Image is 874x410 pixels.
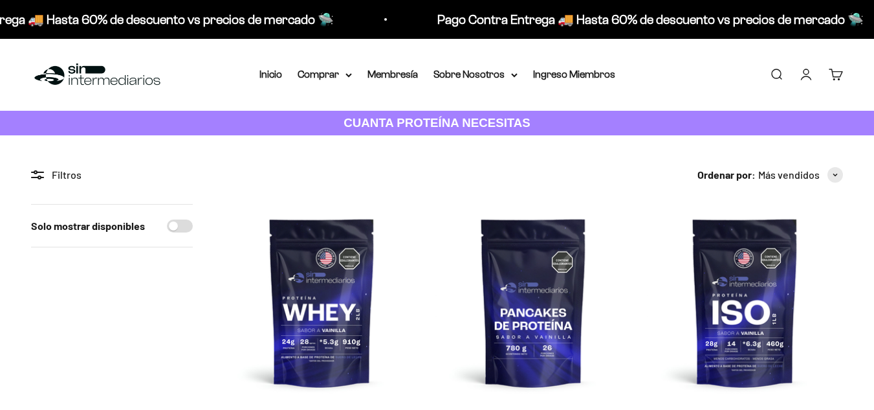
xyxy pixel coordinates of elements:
a: Inicio [259,69,282,80]
a: Membresía [367,69,418,80]
p: Pago Contra Entrega 🚚 Hasta 60% de descuento vs precios de mercado 🛸 [422,9,849,30]
label: Solo mostrar disponibles [31,218,145,234]
strong: CUANTA PROTEÍNA NECESITAS [344,116,530,130]
summary: Sobre Nosotros [433,66,518,83]
span: Más vendidos [758,166,820,183]
summary: Comprar [298,66,352,83]
button: Más vendidos [758,166,843,183]
div: Filtros [31,166,193,183]
a: Ingreso Miembros [533,69,615,80]
span: Ordenar por: [697,166,756,183]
